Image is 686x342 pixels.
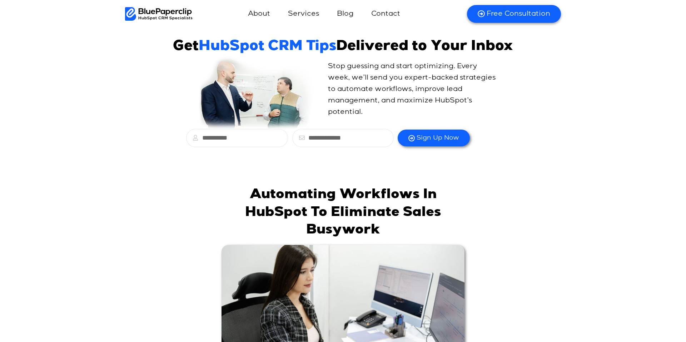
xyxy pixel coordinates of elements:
a: Services [281,5,326,22]
button: Sign Up Now [398,130,470,146]
a: About [241,5,277,22]
a: Free Consultation [467,5,561,23]
span: HubSpot CRM Tips [199,40,336,54]
a: Automating Workflows in HubSpot to Eliminate Sales Busywork [245,188,441,237]
a: Blog [330,5,361,22]
h1: Get Delivered to Your Inbox [173,39,513,56]
span: Free Consultation [487,9,550,19]
p: Stop guessing and start optimizing. Every week, we’ll send you expert-backed strategies to automa... [328,61,500,118]
a: Contact [364,5,407,22]
span: Sign Up Now [417,134,459,142]
nav: Menu [193,5,458,22]
img: BluePaperClip Logo black [125,7,193,21]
